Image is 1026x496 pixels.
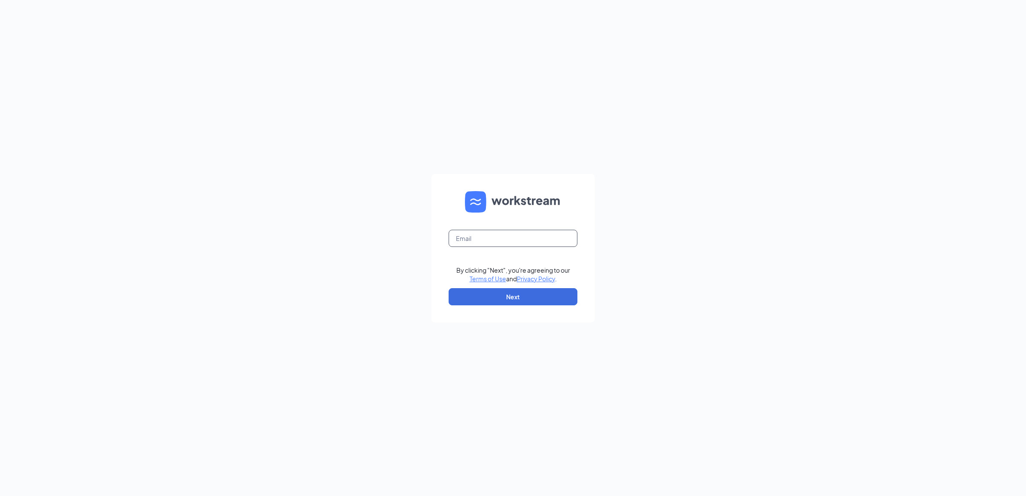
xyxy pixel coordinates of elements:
button: Next [449,288,577,305]
a: Privacy Policy [517,275,555,283]
div: By clicking "Next", you're agreeing to our and . [456,266,570,283]
a: Terms of Use [470,275,506,283]
img: WS logo and Workstream text [465,191,561,213]
input: Email [449,230,577,247]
